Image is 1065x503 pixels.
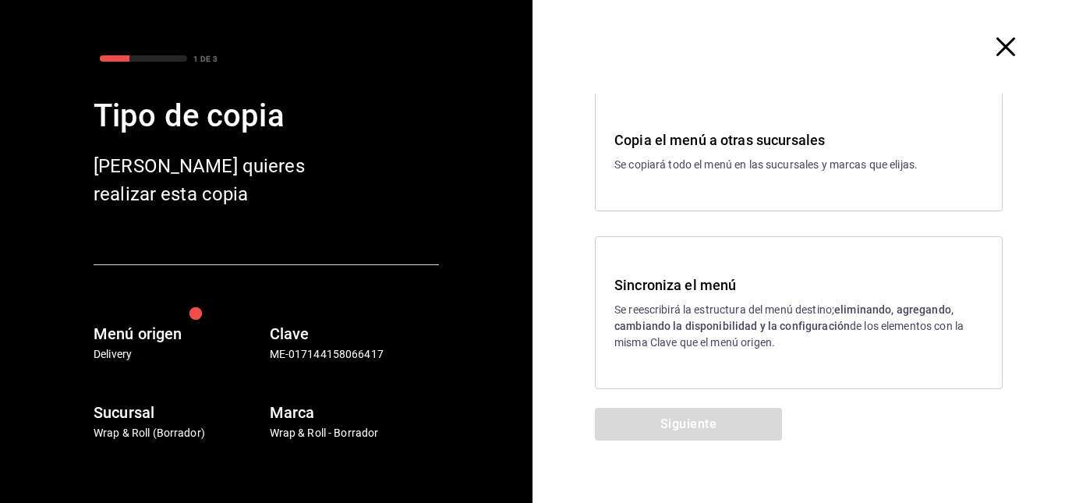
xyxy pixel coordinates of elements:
div: Tipo de copia [94,93,439,140]
p: Se reescribirá la estructura del menú destino; de los elementos con la misma Clave que el menú or... [614,302,983,351]
p: Wrap & Roll - Borrador [270,425,440,441]
p: Se copiará todo el menú en las sucursales y marcas que elijas. [614,157,983,173]
h6: Clave [270,321,440,346]
div: [PERSON_NAME] quieres realizar esta copia [94,152,343,208]
h3: Copia el menú a otras sucursales [614,129,983,151]
p: Delivery [94,346,264,363]
p: Wrap & Roll (Borrador) [94,425,264,441]
h6: Menú origen [94,321,264,346]
div: 1 DE 3 [193,53,218,65]
h6: Marca [270,400,440,425]
h6: Sucursal [94,400,264,425]
p: ME-017144158066417 [270,346,440,363]
h3: Sincroniza el menú [614,275,983,296]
